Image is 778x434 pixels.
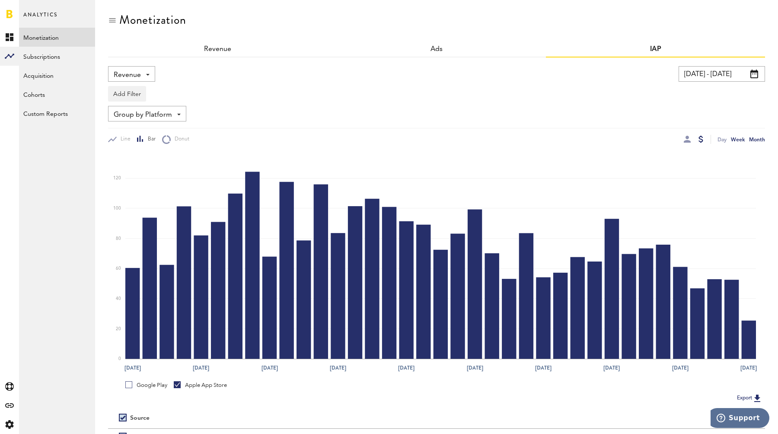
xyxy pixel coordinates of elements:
span: Line [117,136,131,143]
text: [DATE] [672,364,689,372]
a: Monetization [19,28,95,47]
a: Acquisition [19,66,95,85]
text: [DATE] [740,364,757,372]
a: IAP [650,46,661,53]
text: 0 [118,357,121,361]
span: Revenue [114,68,141,83]
a: Cohorts [19,85,95,104]
text: 40 [116,297,121,301]
a: Custom Reports [19,104,95,123]
text: 20 [116,327,121,331]
button: Add Filter [108,86,146,102]
div: Period total [447,415,754,422]
text: [DATE] [398,364,415,372]
text: [DATE] [535,364,552,372]
div: Google Play [125,381,167,389]
a: Subscriptions [19,47,95,66]
div: Week [731,135,745,144]
button: Export [734,393,765,404]
text: [DATE] [193,364,209,372]
iframe: Opens a widget where you can find more information [711,408,769,430]
span: Analytics [23,10,57,28]
text: 60 [116,266,121,271]
a: Ads [430,46,443,53]
text: 120 [113,176,121,180]
text: [DATE] [603,364,620,372]
span: Group by Platform [114,108,172,122]
div: Monetization [119,13,186,27]
text: [DATE] [467,364,483,372]
text: 80 [116,236,121,241]
a: Revenue [204,46,231,53]
div: Month [749,135,765,144]
text: 100 [113,206,121,211]
text: [DATE] [261,364,278,372]
div: Day [717,135,727,144]
img: Export [752,393,762,403]
div: Apple App Store [174,381,227,389]
text: [DATE] [124,364,141,372]
div: Source [130,415,150,422]
text: [DATE] [330,364,346,372]
span: Donut [171,136,189,143]
span: Bar [144,136,156,143]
